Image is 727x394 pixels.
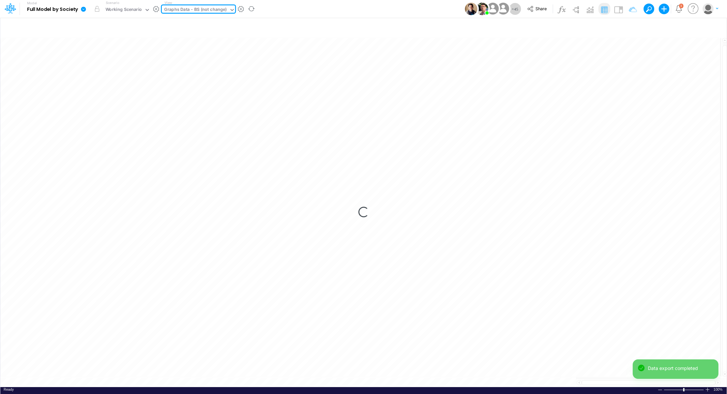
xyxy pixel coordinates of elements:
[106,6,142,14] div: Working Scenario
[648,365,713,372] div: Data export completed
[705,387,710,392] div: Zoom In
[4,387,14,392] div: In Ready mode
[4,387,14,391] span: Ready
[465,3,477,15] img: User Image Icon
[512,7,518,11] span: + 45
[496,1,510,16] img: User Image Icon
[476,3,488,15] img: User Image Icon
[106,0,119,5] label: Scenario
[6,21,583,34] input: Type a title here
[680,4,682,7] div: 3 unread items
[683,388,684,391] div: Zoom
[27,1,37,5] label: Model
[485,1,500,16] img: User Image Icon
[713,387,723,392] div: Zoom level
[164,6,227,14] div: Graphs Data - BS (not change)
[535,6,547,11] span: Share
[657,387,663,392] div: Zoom Out
[524,4,551,14] button: Share
[664,387,705,392] div: Zoom
[165,0,172,5] label: View
[713,387,723,392] span: 100%
[675,5,682,13] a: Notifications
[27,7,78,13] b: Full Model by Society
